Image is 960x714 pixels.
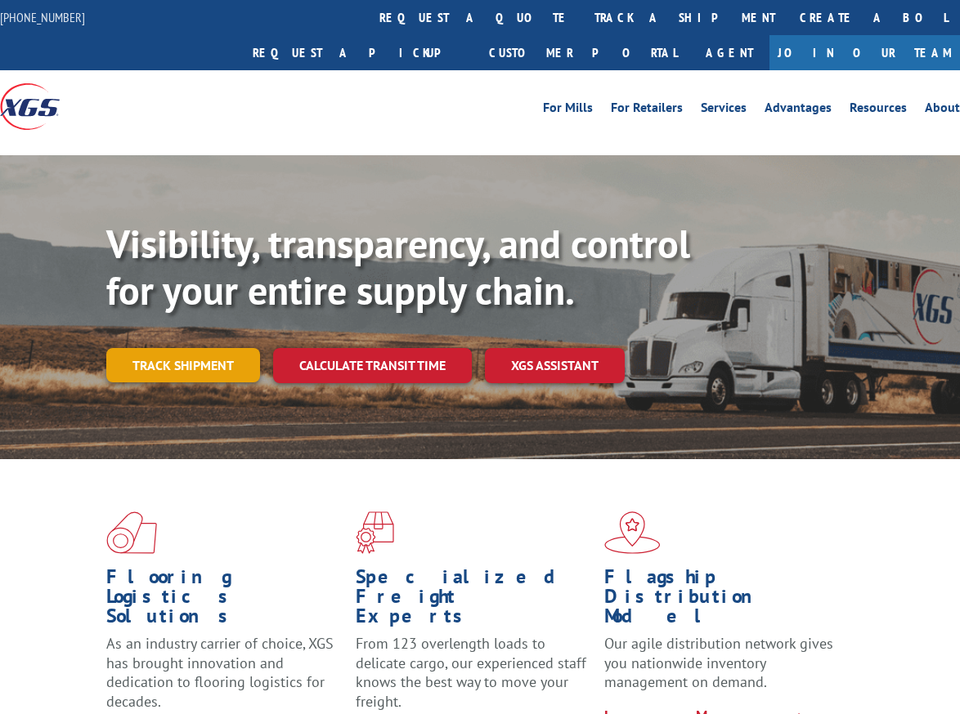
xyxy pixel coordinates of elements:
span: As an industry carrier of choice, XGS has brought innovation and dedication to flooring logistics... [106,634,334,711]
a: Request a pickup [240,35,477,70]
a: Advantages [765,101,832,119]
a: Customer Portal [477,35,689,70]
img: xgs-icon-total-supply-chain-intelligence-red [106,511,157,554]
h1: Flagship Distribution Model [604,567,841,634]
img: xgs-icon-flagship-distribution-model-red [604,511,661,554]
a: Resources [850,101,907,119]
a: Agent [689,35,769,70]
a: Calculate transit time [273,348,472,383]
a: Services [701,101,747,119]
a: For Retailers [611,101,683,119]
span: Our agile distribution network gives you nationwide inventory management on demand. [604,634,833,692]
a: For Mills [543,101,593,119]
a: Track shipment [106,348,260,382]
h1: Specialized Freight Experts [356,567,593,634]
a: Join Our Team [769,35,960,70]
a: XGS ASSISTANT [485,348,625,383]
a: About [925,101,960,119]
b: Visibility, transparency, and control for your entire supply chain. [106,218,690,316]
h1: Flooring Logistics Solutions [106,567,343,634]
img: xgs-icon-focused-on-flooring-red [356,511,394,554]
